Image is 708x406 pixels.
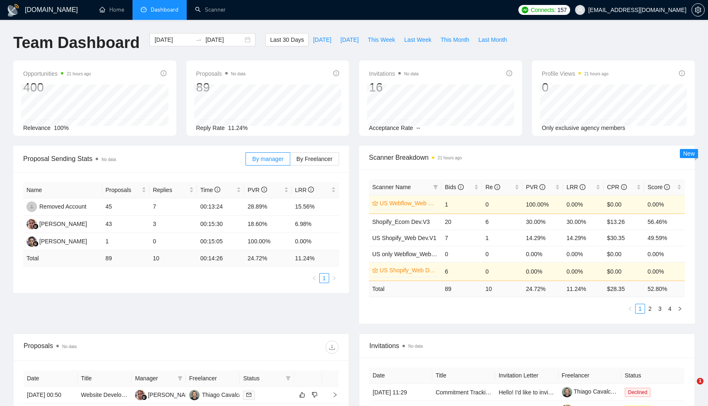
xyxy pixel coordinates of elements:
li: 2 [645,304,655,314]
td: 100.00% [244,233,291,250]
span: info-circle [679,70,685,76]
span: info-circle [333,70,339,76]
a: setting [691,7,705,13]
td: 11.24 % [292,250,340,267]
span: to [195,36,202,43]
button: This Week [363,33,400,46]
span: LRR [566,184,585,190]
th: Title [432,368,495,384]
td: $0.00 [604,195,644,214]
img: RA [26,202,37,212]
span: Last Month [478,35,507,44]
button: Last 30 Days [265,33,308,46]
td: 28.89% [244,198,291,216]
div: 400 [23,79,91,95]
span: download [326,344,338,351]
span: info-circle [308,187,314,192]
span: info-circle [664,184,670,190]
th: Invitation Letter [495,368,558,384]
a: TCThiago Cavalcanti [189,391,248,398]
button: like [297,390,307,400]
td: Website Development on Zoho Sites [78,387,132,404]
td: 7 [441,230,482,246]
div: [PERSON_NAME] [39,219,87,228]
a: 1 [636,304,645,313]
th: Proposals [102,182,149,198]
th: Date [369,368,432,384]
td: 15.56% [292,198,340,216]
img: MR [26,236,37,247]
button: This Month [436,33,474,46]
span: 1 [697,378,703,384]
td: 7 [149,198,197,216]
span: filter [284,372,292,384]
td: 0.00% [644,195,685,214]
span: filter [431,181,440,193]
a: US Shopify_Web Dev.V1 [372,235,436,241]
td: 6 [441,262,482,281]
td: [DATE] 11:29 [369,384,432,401]
span: right [325,392,338,398]
td: 0 [149,233,197,250]
td: 0.00% [563,195,604,214]
span: Last Week [404,35,431,44]
span: left [628,306,633,311]
span: Bids [445,184,463,190]
td: 43 [102,216,149,233]
td: 18.60% [244,216,291,233]
img: gigradar-bm.png [141,394,147,400]
span: Proposals [106,185,140,195]
span: 11.24% [228,125,248,131]
span: filter [176,372,184,384]
span: [DATE] [340,35,359,44]
a: 3 [655,304,665,313]
span: Proposal Sending Stats [23,154,246,164]
span: Invitations [369,69,419,79]
span: Invitations [369,341,684,351]
td: 11.24 % [563,281,604,297]
button: Last Week [400,33,436,46]
span: Scanner Name [372,184,411,190]
a: US Webflow_Web Dev.V2 (Laziza AI) [380,199,436,208]
span: This Month [441,35,469,44]
td: 49.59% [644,230,685,246]
a: 1 [320,274,329,283]
td: 00:14:26 [197,250,244,267]
span: Connects: [531,5,556,14]
iframe: Intercom live chat [680,378,700,398]
th: Title [78,370,132,387]
th: Date [24,370,78,387]
td: 10 [482,281,523,297]
span: This Week [368,35,395,44]
td: 89 [102,250,149,267]
td: 0.00% [563,246,604,262]
span: [DATE] [313,35,331,44]
td: $ 28.35 [604,281,644,297]
td: 30.00% [523,214,563,230]
span: crown [372,267,378,273]
td: $30.35 [604,230,644,246]
a: US Shopify_Web Dev.V2 [380,266,436,275]
span: info-circle [506,70,512,76]
span: Acceptance Rate [369,125,413,131]
a: 2 [645,304,655,313]
button: left [625,304,635,314]
span: mail [246,392,251,397]
td: $0.00 [604,246,644,262]
td: 45 [102,198,149,216]
span: Manager [135,374,174,383]
span: Status [243,374,282,383]
span: info-circle [580,184,585,190]
td: Total [23,250,102,267]
li: 1 [635,304,645,314]
button: dislike [310,390,320,400]
div: Thiago Cavalcanti [202,390,248,399]
span: filter [433,185,438,190]
img: upwork-logo.png [522,7,528,13]
span: Dashboard [151,6,178,13]
span: By Freelancer [296,156,332,162]
img: TC [189,390,200,400]
time: 21 hours ago [584,72,608,76]
span: Proposals [196,69,246,79]
span: New [683,150,695,157]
